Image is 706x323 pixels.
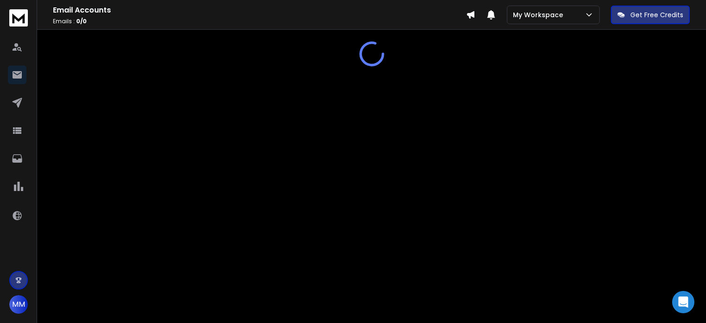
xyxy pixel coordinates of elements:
[9,295,28,314] button: MM
[630,10,683,20] p: Get Free Credits
[513,10,567,20] p: My Workspace
[611,6,690,24] button: Get Free Credits
[76,17,87,25] span: 0 / 0
[672,291,694,313] div: Open Intercom Messenger
[53,5,466,16] h1: Email Accounts
[9,9,28,26] img: logo
[53,18,466,25] p: Emails :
